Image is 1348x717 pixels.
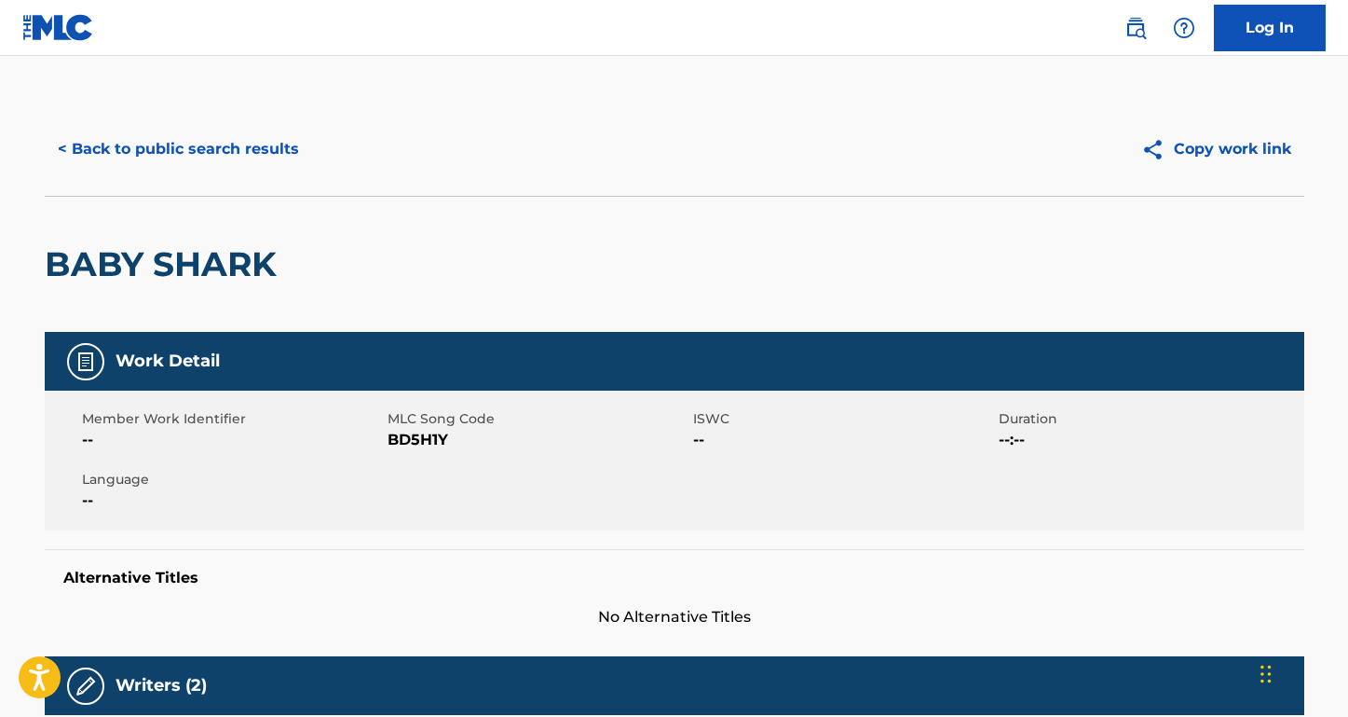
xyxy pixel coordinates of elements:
[1117,9,1154,47] a: Public Search
[999,429,1300,451] span: --:--
[1255,627,1348,717] div: Widget de chat
[82,409,383,429] span: Member Work Identifier
[82,429,383,451] span: --
[1173,17,1195,39] img: help
[388,409,688,429] span: MLC Song Code
[1165,9,1203,47] div: Help
[82,489,383,512] span: --
[82,470,383,489] span: Language
[388,429,688,451] span: BD5H1Y
[116,351,220,372] h5: Work Detail
[75,675,97,697] img: Writers
[75,351,97,373] img: Work Detail
[1255,627,1348,717] iframe: Chat Widget
[1124,17,1147,39] img: search
[116,675,207,696] h5: Writers (2)
[1214,5,1326,51] a: Log In
[1260,646,1272,702] div: Glisser
[1141,138,1174,161] img: Copy work link
[22,14,94,41] img: MLC Logo
[693,429,994,451] span: --
[1128,126,1304,172] button: Copy work link
[45,606,1304,628] span: No Alternative Titles
[63,569,1286,587] h5: Alternative Titles
[45,126,312,172] button: < Back to public search results
[45,243,286,285] h2: BABY SHARK
[999,409,1300,429] span: Duration
[693,409,994,429] span: ISWC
